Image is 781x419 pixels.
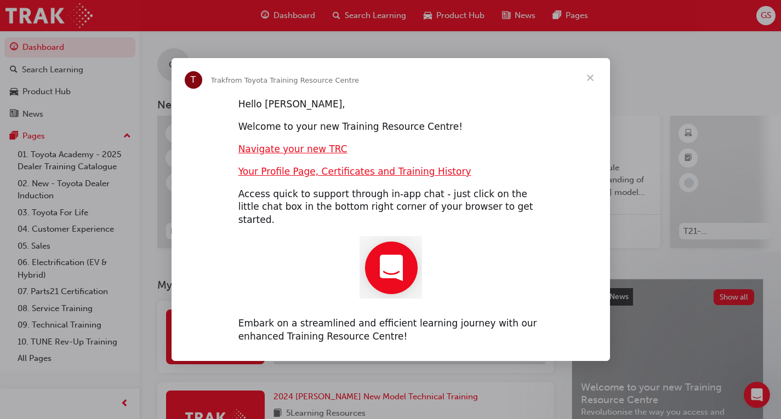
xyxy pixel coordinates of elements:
[238,188,543,227] div: Access quick to support through in-app chat - just click on the little chat box in the bottom rig...
[238,98,543,111] div: Hello [PERSON_NAME],
[211,76,226,84] span: Trak
[238,166,471,177] a: Your Profile Page, Certificates and Training History
[238,120,543,134] div: Welcome to your new Training Resource Centre!
[238,317,543,343] div: Embark on a streamlined and efficient learning journey with our enhanced Training Resource Centre!
[571,58,610,97] span: Close
[225,76,359,84] span: from Toyota Training Resource Centre
[238,144,347,154] a: Navigate your new TRC
[185,71,202,89] div: Profile image for Trak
